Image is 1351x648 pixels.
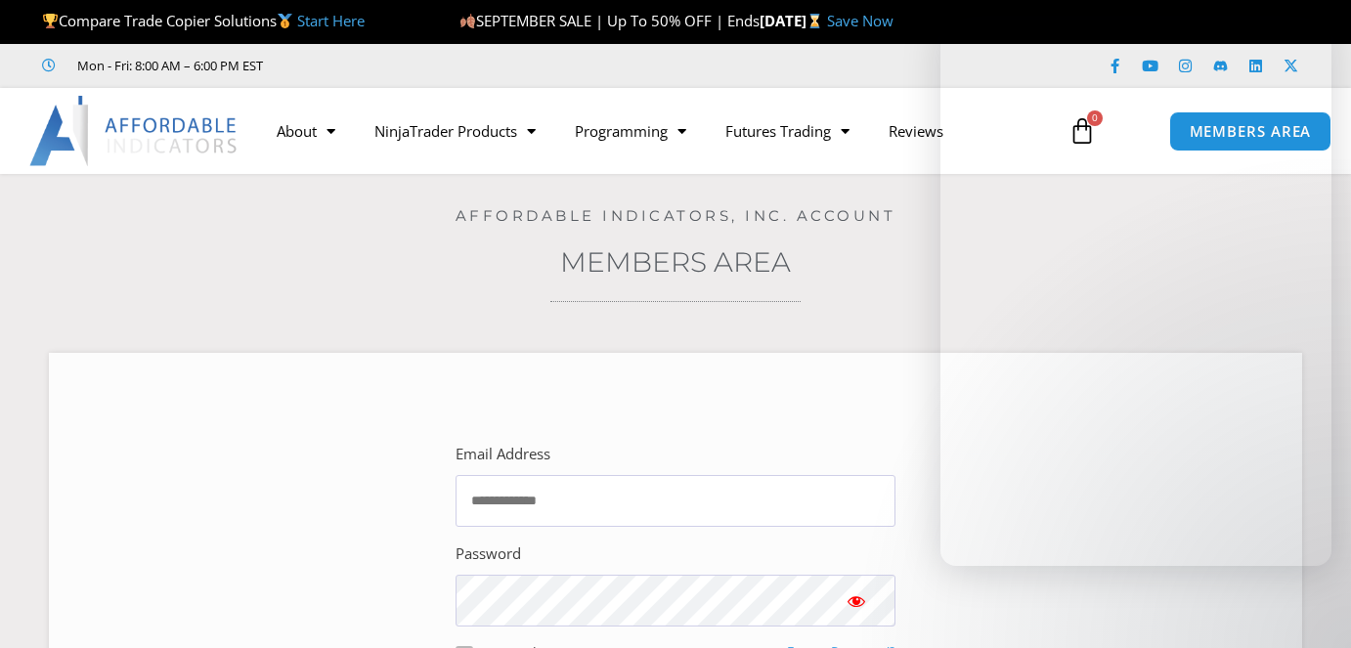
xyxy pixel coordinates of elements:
[456,540,521,568] label: Password
[456,441,550,468] label: Email Address
[29,96,240,166] img: LogoAI | Affordable Indicators – NinjaTrader
[555,108,706,153] a: Programming
[827,11,893,30] a: Save Now
[355,108,555,153] a: NinjaTrader Products
[257,108,355,153] a: About
[760,11,827,30] strong: [DATE]
[43,14,58,28] img: 🏆
[72,54,263,77] span: Mon - Fri: 8:00 AM – 6:00 PM EST
[278,14,292,28] img: 🥇
[42,11,365,30] span: Compare Trade Copier Solutions
[290,56,584,75] iframe: Customer reviews powered by Trustpilot
[297,11,365,30] a: Start Here
[257,108,1055,153] nav: Menu
[940,20,1331,566] iframe: Intercom live chat
[1285,582,1331,628] iframe: Intercom live chat
[817,575,895,626] button: Show password
[460,14,475,28] img: 🍂
[456,206,896,225] a: Affordable Indicators, Inc. Account
[459,11,760,30] span: SEPTEMBER SALE | Up To 50% OFF | Ends
[869,108,963,153] a: Reviews
[560,245,791,279] a: Members Area
[706,108,869,153] a: Futures Trading
[807,14,822,28] img: ⌛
